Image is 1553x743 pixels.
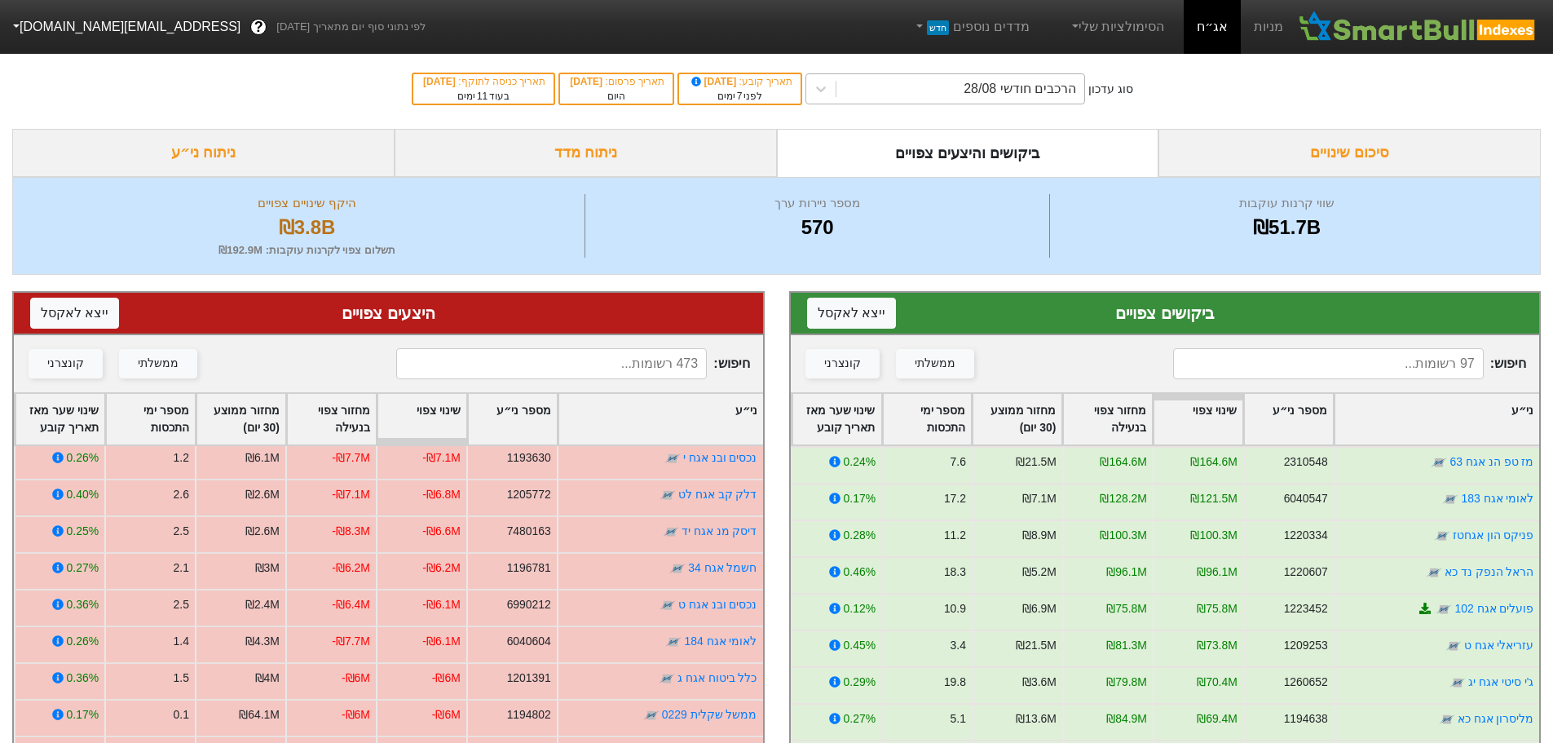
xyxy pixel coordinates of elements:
div: תאריך קובע : [687,74,792,89]
div: 19.8 [943,674,965,691]
div: 0.28% [843,527,875,544]
img: SmartBull [1296,11,1540,43]
div: ממשלתי [915,355,955,373]
span: ? [254,16,263,38]
img: tase link [643,707,660,723]
div: -₪7.1M [332,486,370,503]
a: מליסרון אגח כא [1457,712,1533,725]
div: -₪7.7M [332,633,370,650]
div: 1.5 [174,670,189,687]
div: 6990212 [507,596,551,613]
div: 0.17% [67,706,99,723]
div: 2.1 [174,559,189,577]
img: tase link [1449,674,1466,691]
div: Toggle SortBy [15,394,104,444]
a: דיסק מנ אגח יד [682,524,757,537]
div: 1.4 [174,633,189,650]
div: 0.36% [67,670,99,687]
span: לפי נתוני סוף יום מתאריך [DATE] [276,19,426,35]
div: 0.17% [843,490,875,507]
div: -₪6.1M [422,596,461,613]
div: -₪6.2M [422,559,461,577]
div: ₪75.8M [1106,600,1147,617]
div: 1205772 [507,486,551,503]
div: -₪6.1M [422,633,461,650]
div: 1194638 [1283,710,1327,728]
a: לאומי אגח 183 [1461,492,1533,505]
div: ₪3M [255,559,280,577]
a: כלל ביטוח אגח ג [677,671,757,684]
span: חיפוש : [1173,348,1526,379]
div: ₪2.6M [245,523,280,540]
div: ₪75.8M [1197,600,1238,617]
div: ₪164.6M [1100,453,1146,471]
div: ₪121.5M [1190,490,1237,507]
a: עזריאלי אגח ט [1463,639,1533,652]
div: Toggle SortBy [287,394,376,444]
img: tase link [659,670,675,687]
button: ממשלתי [896,349,974,378]
div: 1220334 [1283,527,1327,544]
div: -₪6.8M [422,486,461,503]
div: 0.1 [174,706,189,723]
div: ₪21.5M [1016,453,1057,471]
a: דלק קב אגח לט [678,488,757,501]
div: סוג עדכון [1088,81,1133,98]
a: פועלים אגח 102 [1454,602,1533,615]
a: ג'י סיטי אגח יג [1468,675,1533,688]
div: ₪3.8B [33,213,580,242]
div: ₪4.3M [245,633,280,650]
div: 2.5 [174,523,189,540]
div: 2310548 [1283,453,1327,471]
div: ביקושים צפויים [807,301,1524,325]
div: Toggle SortBy [196,394,285,444]
div: 0.27% [67,559,99,577]
div: 1260652 [1283,674,1327,691]
div: תאריך כניסה לתוקף : [421,74,545,89]
img: tase link [669,560,686,577]
div: Toggle SortBy [792,394,881,444]
div: 0.27% [843,710,875,728]
div: Toggle SortBy [883,394,972,444]
button: ייצא לאקסל [30,298,119,329]
span: חיפוש : [396,348,749,379]
div: -₪6.4M [332,596,370,613]
div: 2.6 [174,486,189,503]
img: tase link [1425,564,1441,581]
span: [DATE] [689,76,739,87]
div: סיכום שינויים [1158,129,1541,177]
div: ₪128.2M [1100,490,1146,507]
div: ₪164.6M [1190,453,1237,471]
div: Toggle SortBy [1063,394,1152,444]
a: לאומי אגח 184 [685,635,757,648]
div: ₪100.3M [1100,527,1146,544]
div: 3.4 [950,637,965,654]
div: 0.46% [843,564,875,581]
div: ₪7.1M [1021,490,1056,507]
img: tase link [1431,454,1447,471]
div: קונצרני [824,355,861,373]
a: חשמל אגח 34 [688,561,757,574]
div: ₪6.9M [1021,600,1056,617]
span: 7 [737,91,743,102]
a: מז טפ הנ אגח 63 [1449,455,1533,468]
div: 10.9 [943,600,965,617]
a: מדדים נוספיםחדש [907,11,1036,43]
a: פניקס הון אגחטז [1452,529,1533,542]
div: ₪8.9M [1021,527,1056,544]
div: ממשלתי [138,355,179,373]
div: ₪84.9M [1106,710,1147,728]
div: 7480163 [507,523,551,540]
div: 0.45% [843,637,875,654]
button: ממשלתי [119,349,197,378]
div: ביקושים והיצעים צפויים [777,129,1159,177]
img: tase link [1445,638,1461,654]
div: 1220607 [1283,564,1327,581]
div: -₪8.3M [332,523,370,540]
div: ₪81.3M [1106,637,1147,654]
a: נכסים ובנ אגח י [683,451,757,464]
button: קונצרני [805,349,880,378]
div: 1223452 [1283,600,1327,617]
div: 0.26% [67,633,99,650]
img: tase link [665,634,682,650]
